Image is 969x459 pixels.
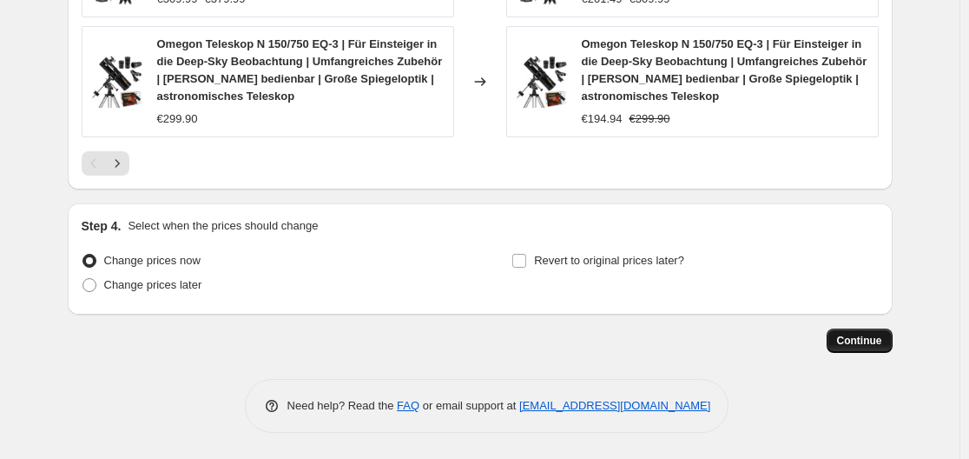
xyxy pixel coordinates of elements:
[630,110,670,128] strike: €299.90
[534,254,684,267] span: Revert to original prices later?
[397,399,419,412] a: FAQ
[105,151,129,176] button: Next
[82,151,129,176] nav: Pagination
[516,56,568,108] img: 81EO9m84q7L_80x.jpg
[827,329,893,353] button: Continue
[837,334,882,348] span: Continue
[104,254,201,267] span: Change prices now
[582,110,623,128] div: €194.94
[104,278,202,291] span: Change prices later
[419,399,519,412] span: or email support at
[519,399,710,412] a: [EMAIL_ADDRESS][DOMAIN_NAME]
[91,56,143,108] img: 81EO9m84q7L_80x.jpg
[157,110,198,128] div: €299.90
[582,37,867,103] span: Omegon Teleskop N 150/750 EQ-3 | Für Einsteiger in die Deep-Sky Beobachtung | Umfangreiches Zubeh...
[287,399,398,412] span: Need help? Read the
[128,217,318,235] p: Select when the prices should change
[157,37,443,103] span: Omegon Teleskop N 150/750 EQ-3 | Für Einsteiger in die Deep-Sky Beobachtung | Umfangreiches Zubeh...
[82,217,122,235] h2: Step 4.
